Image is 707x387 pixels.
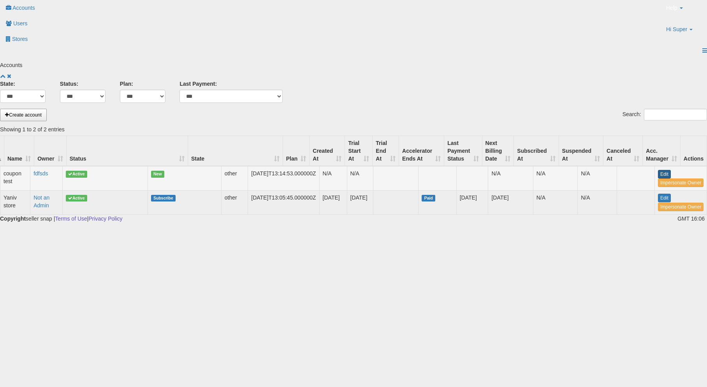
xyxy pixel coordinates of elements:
input: Search: [644,109,707,120]
th: Accelerator Ends At: activate to sort column ascending [399,136,444,166]
td: [DATE] [347,190,374,214]
label: Search: [623,109,707,120]
th: Status: activate to sort column ascending [67,136,188,166]
a: fdfsds [33,170,48,177]
th: Suspended At: activate to sort column ascending [559,136,603,166]
td: [DATE]T13:14:53.000000Z [248,166,319,190]
th: Trial Start At: activate to sort column ascending [345,136,373,166]
td: N/A [347,166,374,190]
a: Privacy Policy [88,216,122,222]
th: Owner: activate to sort column ascending [34,136,67,166]
a: Impersonate Owner [658,203,703,211]
label: Plan: [120,80,133,88]
select: Billing details last updated at: [60,90,106,103]
td: coupon test [0,166,30,190]
span: Subscribe [151,195,176,201]
a: Hi Super [660,21,707,43]
a: Edit [658,194,671,202]
span: Accounts [12,5,35,11]
a: Impersonate Owner [658,178,703,187]
th: Created At: activate to sort column ascending [310,136,345,166]
td: [DATE]T13:05:45.000000Z [248,190,319,214]
a: Edit [658,170,671,178]
span: Paid [422,195,435,201]
td: N/A [488,166,533,190]
td: [DATE] [320,190,347,214]
label: Billing details last updated at: [179,80,217,88]
td: [DATE] [457,190,489,214]
a: Not an Admin [33,194,49,209]
span: Users [13,20,28,27]
span: Create account [5,112,42,118]
th: Trial End At: activate to sort column ascending [373,136,399,166]
th: Plan: activate to sort column ascending [283,136,310,166]
th: Name: activate to sort column ascending [4,136,34,166]
td: other [222,166,248,190]
a: Terms of Use [55,216,87,222]
label: Status: [60,80,78,88]
td: other [222,190,248,214]
span: Active [66,195,87,201]
td: N/A [533,166,578,190]
span: Help [666,4,677,12]
span: New [151,171,164,177]
th: Actions [681,136,707,166]
span: Stores [12,36,28,42]
th: Acc. Manager: activate to sort column ascending [643,136,681,166]
td: N/A [578,190,617,214]
th: Subscribed At: activate to sort column ascending [514,136,559,166]
td: N/A [578,166,617,190]
th: Next Billing Date: activate to sort column ascending [482,136,514,166]
span: Active [66,171,87,177]
td: N/A [533,190,578,214]
td: N/A [320,166,347,190]
th: Canceled At: activate to sort column ascending [603,136,643,166]
td: Yaniv store [0,190,30,214]
span: Hi Super [666,25,687,33]
span: 2025-08-11 16:06 GMT [677,216,707,222]
th: Last Payment Status: activate to sort column ascending [444,136,482,166]
th: State: activate to sort column ascending [188,136,283,166]
td: [DATE] [488,190,533,214]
